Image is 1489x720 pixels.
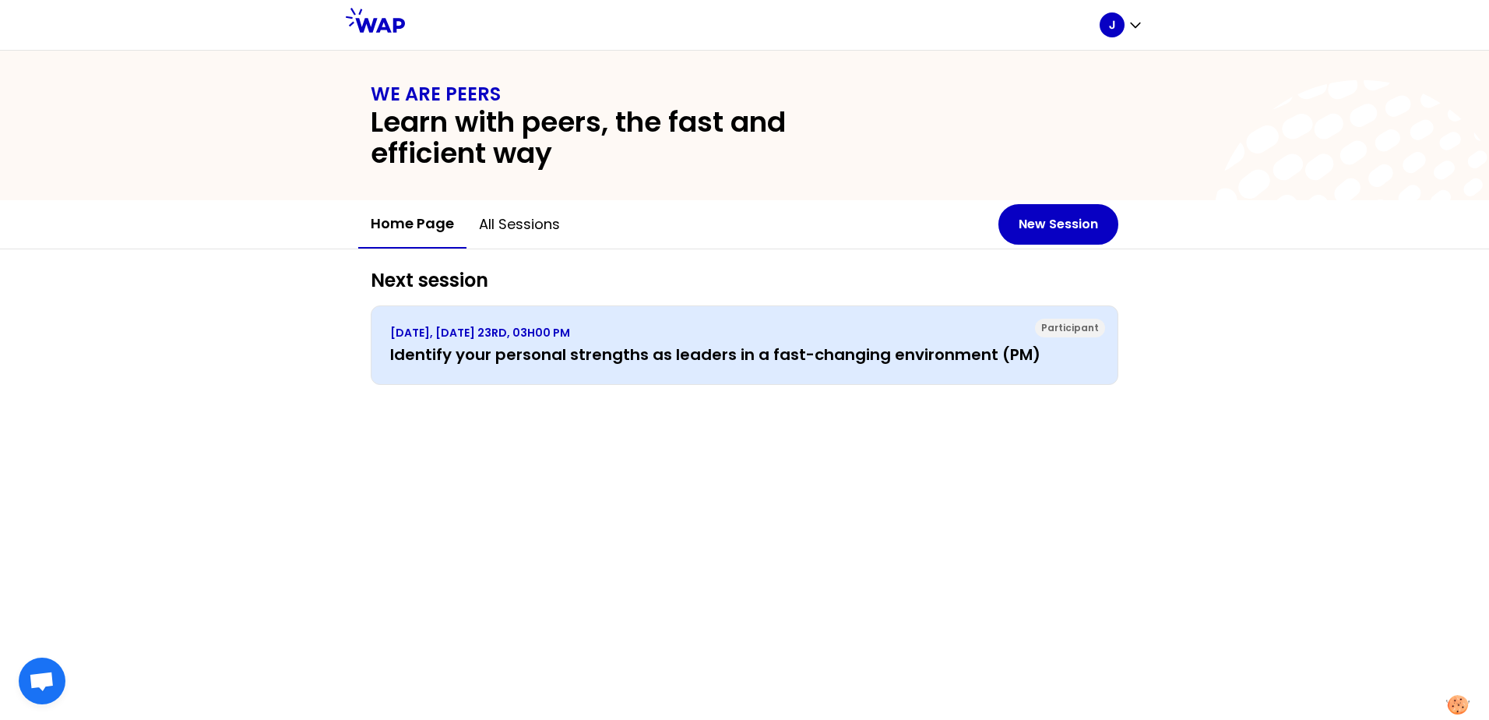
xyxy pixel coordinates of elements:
div: Ouvrir le chat [19,658,65,704]
p: [DATE], [DATE] 23RD, 03H00 PM [390,325,1099,341]
button: New Session [998,204,1118,245]
button: Home page [358,200,466,249]
button: J [1100,12,1143,37]
h2: Next session [371,268,1118,293]
h3: Identify your personal strengths as leaders in a fast-changing environment (PM) [390,344,1099,365]
button: All sessions [466,201,572,248]
div: Participant [1035,319,1105,337]
h2: Learn with peers, the fast and efficient way [371,107,894,169]
h1: WE ARE PEERS [371,82,1118,107]
a: [DATE], [DATE] 23RD, 03H00 PMIdentify your personal strengths as leaders in a fast-changing envir... [390,325,1099,365]
p: J [1109,17,1115,33]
